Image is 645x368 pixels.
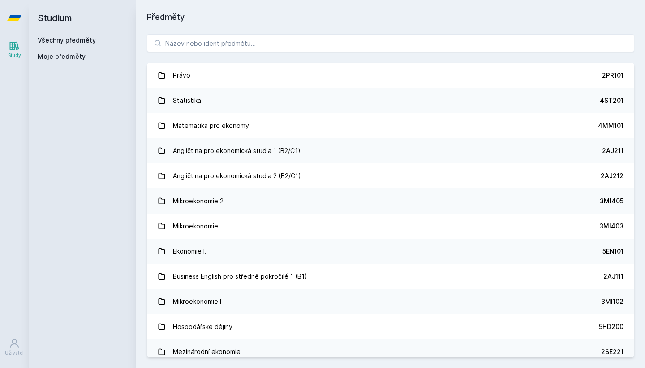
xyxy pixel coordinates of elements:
div: 4MM101 [598,121,623,130]
a: Všechny předměty [38,36,96,44]
div: Study [8,52,21,59]
a: Mikroekonomie I 3MI102 [147,289,634,314]
div: Uživatel [5,350,24,356]
div: 3MI102 [601,297,623,306]
div: 3MI403 [599,222,623,231]
div: Mikroekonomie I [173,293,221,311]
a: Study [2,36,27,63]
a: Hospodářské dějiny 5HD200 [147,314,634,339]
div: Business English pro středně pokročilé 1 (B1) [173,267,307,285]
a: Business English pro středně pokročilé 1 (B1) 2AJ111 [147,264,634,289]
h1: Předměty [147,11,634,23]
div: Mikroekonomie [173,217,218,235]
div: 5HD200 [599,322,623,331]
div: 2AJ211 [602,146,623,155]
div: 2AJ212 [601,171,623,180]
div: Angličtina pro ekonomická studia 2 (B2/C1) [173,167,301,185]
div: 2PR101 [602,71,623,80]
input: Název nebo ident předmětu… [147,34,634,52]
a: Právo 2PR101 [147,63,634,88]
div: 2SE221 [601,347,623,356]
a: Matematika pro ekonomy 4MM101 [147,113,634,138]
a: Angličtina pro ekonomická studia 2 (B2/C1) 2AJ212 [147,163,634,188]
div: Mikroekonomie 2 [173,192,224,210]
div: Hospodářské dějiny [173,318,232,336]
div: 4ST201 [600,96,623,105]
div: Ekonomie I. [173,242,206,260]
div: 5EN101 [602,247,623,256]
a: Angličtina pro ekonomická studia 1 (B2/C1) 2AJ211 [147,138,634,163]
div: Statistika [173,92,201,110]
div: 2AJ111 [603,272,623,281]
div: Matematika pro ekonomy [173,117,249,135]
div: Právo [173,66,190,84]
div: 3MI405 [600,197,623,206]
a: Mezinárodní ekonomie 2SE221 [147,339,634,364]
a: Mikroekonomie 3MI403 [147,214,634,239]
span: Moje předměty [38,52,86,61]
a: Uživatel [2,333,27,361]
div: Angličtina pro ekonomická studia 1 (B2/C1) [173,142,301,160]
a: Mikroekonomie 2 3MI405 [147,188,634,214]
a: Statistika 4ST201 [147,88,634,113]
div: Mezinárodní ekonomie [173,343,241,361]
a: Ekonomie I. 5EN101 [147,239,634,264]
